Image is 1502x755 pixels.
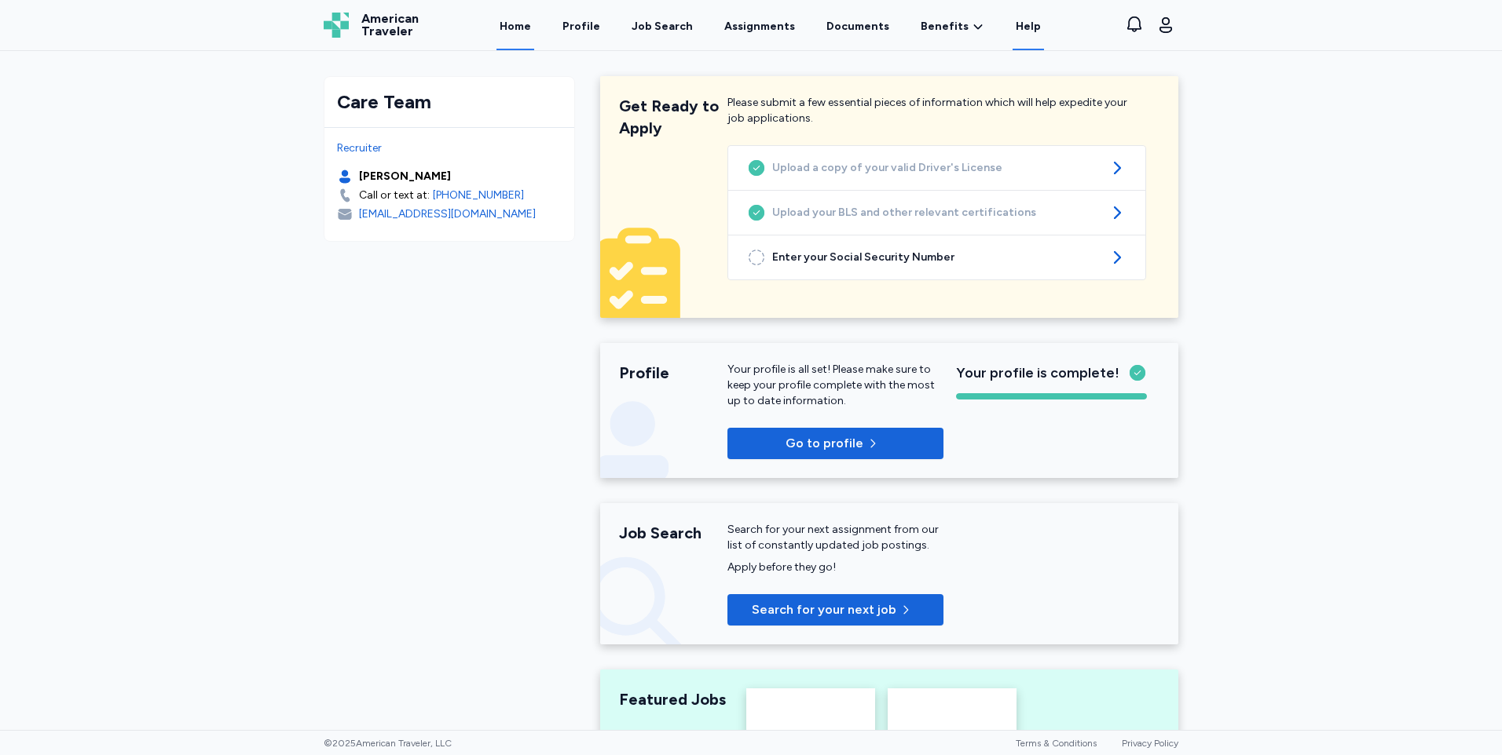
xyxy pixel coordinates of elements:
[727,594,943,626] button: Search for your next job
[772,160,1101,176] span: Upload a copy of your valid Driver's License
[772,205,1101,221] span: Upload your BLS and other relevant certifications
[619,362,727,384] div: Profile
[727,362,943,409] div: Your profile is all set! Please make sure to keep your profile complete with the most up to date ...
[1016,738,1097,749] a: Terms & Conditions
[727,560,943,575] div: Apply before they go!
[772,250,1101,265] span: Enter your Social Security Number
[337,140,562,156] div: Recruiter
[786,434,863,453] span: Go to profile
[921,19,984,35] a: Benefits
[337,89,562,115] div: Care Team
[361,13,419,38] span: American Traveler
[619,95,727,139] div: Get Ready to Apply
[921,19,969,35] span: Benefits
[359,188,430,203] div: Call or text at:
[752,600,896,619] span: Search for your next job
[956,362,1119,384] span: Your profile is complete!
[324,737,452,750] span: © 2025 American Traveler, LLC
[1122,738,1178,749] a: Privacy Policy
[619,522,727,544] div: Job Search
[727,428,943,459] button: Go to profile
[727,522,943,553] div: Search for your next assignment from our list of constantly updated job postings.
[496,2,534,50] a: Home
[619,688,727,710] div: Featured Jobs
[433,188,524,203] a: [PHONE_NUMBER]
[632,19,693,35] div: Job Search
[324,13,349,38] img: Logo
[359,206,536,222] div: [EMAIL_ADDRESS][DOMAIN_NAME]
[727,95,1146,139] div: Please submit a few essential pieces of information which will help expedite your job applications.
[359,169,451,184] div: [PERSON_NAME]
[1013,2,1044,50] a: Help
